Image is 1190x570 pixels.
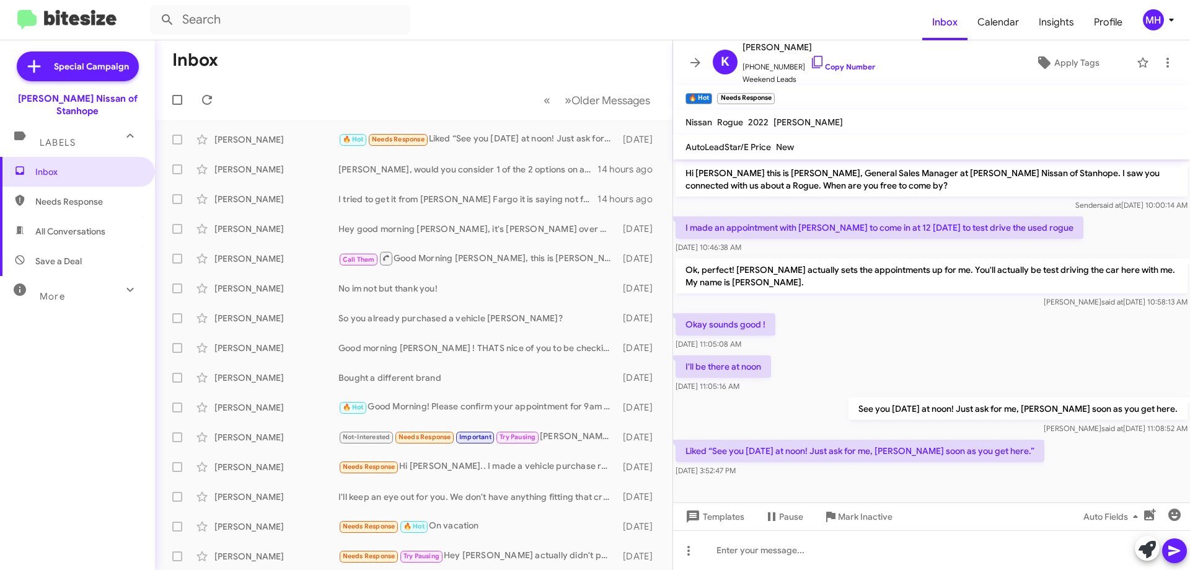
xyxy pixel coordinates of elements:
span: [PHONE_NUMBER] [743,55,875,73]
div: [DATE] [617,550,663,563]
span: Mark Inactive [838,505,892,528]
div: I tried to get it from [PERSON_NAME] Fargo it is saying not found, could it be any other bank? [338,193,597,205]
div: [PERSON_NAME] [214,431,338,443]
span: 🔥 Hot [343,403,364,411]
a: Special Campaign [17,51,139,81]
p: Okay sounds good ! [676,313,775,336]
span: Try Pausing [403,552,439,560]
span: Not-Interested [343,433,390,441]
span: [PERSON_NAME] [DATE] 11:08:52 AM [1044,424,1188,433]
span: « [544,92,550,108]
small: Needs Response [717,93,774,104]
div: [PERSON_NAME] [214,550,338,563]
span: Labels [40,137,76,148]
span: said at [1101,424,1123,433]
div: [PERSON_NAME] [214,372,338,384]
span: [PERSON_NAME] [DATE] 10:58:13 AM [1044,297,1188,306]
div: MH [1143,9,1164,30]
span: Weekend Leads [743,73,875,86]
div: 14 hours ago [597,193,663,205]
span: Try Pausing [500,433,535,441]
a: Calendar [967,4,1029,40]
span: Nissan [685,117,712,128]
button: Auto Fields [1073,505,1153,528]
span: 🔥 Hot [403,522,425,530]
div: [PERSON_NAME] [214,401,338,414]
div: Hey [PERSON_NAME] actually didn't put in for a vehicle. I don't know where anyone got that from. ... [338,549,617,563]
button: Previous [536,87,558,113]
span: All Conversations [35,225,105,238]
div: [PERSON_NAME] [214,252,338,265]
div: [PERSON_NAME] [214,133,338,146]
div: 14 hours ago [597,163,663,176]
span: [DATE] 10:46:38 AM [676,243,741,252]
span: Templates [683,505,744,528]
div: Hey good morning [PERSON_NAME], it's [PERSON_NAME] over at [PERSON_NAME] Nissan. Just wanted to k... [338,223,617,235]
div: [PERSON_NAME] [214,461,338,473]
span: K [721,52,729,72]
span: Inbox [922,4,967,40]
button: Mark Inactive [813,505,902,528]
span: AutoLeadStar/E Price [685,141,771,153]
span: 🔥 Hot [343,135,364,143]
button: MH [1132,9,1176,30]
button: Apply Tags [1003,51,1130,74]
div: On vacation [338,519,617,533]
div: I'll keep an eye out for you. We don't have anything fitting that criteria as of [DATE]. [338,491,617,503]
span: Needs Response [372,135,425,143]
span: said at [1100,200,1121,210]
div: [PERSON_NAME] [214,520,338,533]
p: I'll be there at noon [676,355,771,378]
div: Good Morning! Please confirm your appointment for 9am [DATE] at [PERSON_NAME] Nissan. Please ask ... [338,400,617,414]
span: More [40,291,65,302]
span: New [776,141,794,153]
span: [PERSON_NAME] [743,40,875,55]
p: Ok, perfect! [PERSON_NAME] actually sets the appointments up for me. You'll actually be test driv... [676,259,1188,293]
a: Copy Number [810,62,875,71]
p: Hi [PERSON_NAME] this is [PERSON_NAME], General Sales Manager at [PERSON_NAME] Nissan of Stanhope... [676,162,1188,197]
div: [DATE] [617,401,663,414]
h1: Inbox [172,50,218,70]
p: I made an appointment with [PERSON_NAME] to come in at 12 [DATE] to test drive the used rogue [676,216,1083,239]
input: Search [150,5,410,35]
div: [DATE] [617,491,663,503]
div: [DATE] [617,133,663,146]
span: [DATE] 11:05:16 AM [676,381,739,391]
div: So you already purchased a vehicle [PERSON_NAME]? [338,312,617,324]
div: Bought a different brand [338,372,617,384]
div: [PERSON_NAME] [214,193,338,205]
span: Important [459,433,491,441]
span: 2022 [748,117,769,128]
span: Needs Response [35,195,141,208]
span: Call Them [343,256,375,264]
div: Good morning [PERSON_NAME] ! THATS nice of you to be checking in, unfortunately I am not sure on ... [338,342,617,354]
span: [DATE] 11:05:08 AM [676,339,741,349]
span: Inbox [35,166,141,178]
div: [DATE] [617,252,663,265]
button: Templates [673,505,754,528]
a: Profile [1084,4,1132,40]
div: Good Morning [PERSON_NAME], this is [PERSON_NAME], [PERSON_NAME] asked me to reach out on his beh... [338,251,617,266]
span: [DATE] 3:52:47 PM [676,466,736,475]
div: [PERSON_NAME], would you consider 1 of the 2 options on a new Pathfinder? [338,163,597,176]
div: [PERSON_NAME] [214,312,338,324]
nav: Page navigation example [537,87,658,113]
div: No im not but thank you! [338,282,617,295]
div: [PERSON_NAME] [214,223,338,235]
div: [DATE] [617,461,663,473]
span: Pause [779,505,803,528]
div: Liked “See you [DATE] at noon! Just ask for me, [PERSON_NAME] soon as you get here.” [338,132,617,146]
span: Needs Response [343,522,395,530]
span: Sender [DATE] 10:00:14 AM [1075,200,1188,210]
div: [PERSON_NAME] [214,491,338,503]
span: Older Messages [571,94,650,107]
p: See you [DATE] at noon! Just ask for me, [PERSON_NAME] soon as you get here. [848,398,1188,420]
div: [PERSON_NAME] had been good in your service department [338,430,617,444]
a: Insights [1029,4,1084,40]
span: Needs Response [343,552,395,560]
span: Special Campaign [54,60,129,73]
div: [DATE] [617,223,663,235]
span: » [565,92,571,108]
